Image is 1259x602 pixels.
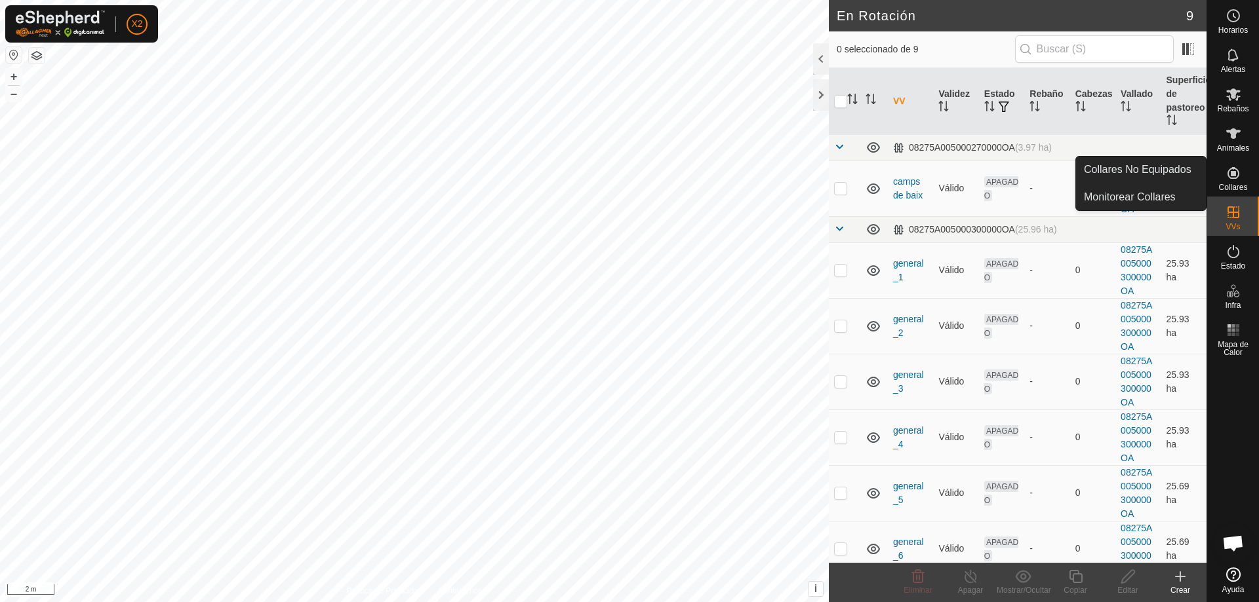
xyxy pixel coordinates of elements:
[1024,68,1069,135] th: Rebaño
[1214,523,1253,563] div: Chat abierto
[1225,301,1241,309] span: Infra
[16,10,105,37] img: Logo Gallagher
[893,425,924,449] a: general_4
[979,68,1024,135] th: Estado
[1070,242,1115,298] td: 0
[938,103,949,113] p-sorticon: Activar para ordenar
[1167,117,1177,127] p-sorticon: Activar para ordenar
[1218,183,1247,191] span: Collares
[1210,341,1256,356] span: Mapa de Calor
[893,481,924,505] a: general_5
[347,585,422,597] a: Política de Privacidad
[904,586,932,595] span: Eliminar
[1121,103,1131,113] p-sorticon: Activar para ordenar
[1070,298,1115,354] td: 0
[933,160,978,216] td: Válido
[6,47,22,63] button: Restablecer Mapa
[1015,142,1052,153] span: (3.97 ha)
[1029,319,1064,333] div: -
[893,224,1057,235] div: 08275A005000300000OA
[1084,189,1176,205] span: Monitorear Collares
[1070,409,1115,465] td: 0
[984,481,1018,506] span: APAGADO
[1121,300,1152,352] a: 08275A005000300000OA
[1075,103,1086,113] p-sorticon: Activar para ordenar
[866,96,876,106] p-sorticon: Activar para ordenar
[984,176,1018,201] span: APAGADO
[1186,6,1193,26] span: 9
[1029,103,1040,113] p-sorticon: Activar para ordenar
[1070,465,1115,521] td: 0
[893,176,923,200] a: camps de baix
[933,68,978,135] th: Validez
[1076,157,1206,183] a: Collares No Equipados
[893,314,924,338] a: general_2
[933,354,978,409] td: Válido
[1070,521,1115,576] td: 0
[814,583,817,594] span: i
[837,8,1186,24] h2: En Rotación
[933,409,978,465] td: Válido
[984,258,1018,283] span: APAGADO
[1226,223,1240,231] span: VVs
[1070,68,1115,135] th: Cabezas
[1070,160,1115,216] td: 0
[893,369,924,394] a: general_3
[933,521,978,576] td: Válido
[1029,181,1064,195] div: -
[893,142,1052,153] div: 08275A005000270000OA
[888,68,933,135] th: VV
[1221,262,1245,270] span: Estado
[933,298,978,354] td: Válido
[1161,68,1207,135] th: Superficie de pastoreo
[1218,26,1248,34] span: Horarios
[1015,35,1174,63] input: Buscar (S)
[1121,356,1152,407] a: 08275A005000300000OA
[984,425,1018,450] span: APAGADO
[1084,162,1191,178] span: Collares No Equipados
[1029,542,1064,555] div: -
[1121,244,1152,296] a: 08275A005000300000OA
[1029,263,1064,277] div: -
[984,314,1018,339] span: APAGADO
[1121,467,1152,519] a: 08275A005000300000OA
[1207,562,1259,599] a: Ayuda
[1161,354,1207,409] td: 25.93 ha
[809,582,823,596] button: i
[1121,523,1152,574] a: 08275A005000300000OA
[984,103,995,113] p-sorticon: Activar para ordenar
[933,465,978,521] td: Válido
[1217,105,1249,113] span: Rebaños
[1029,375,1064,388] div: -
[1121,411,1152,463] a: 08275A005000300000OA
[1161,242,1207,298] td: 25.93 ha
[847,96,858,106] p-sorticon: Activar para ordenar
[893,536,924,561] a: general_6
[997,584,1049,596] div: Mostrar/Ocultar
[984,369,1018,394] span: APAGADO
[1070,354,1115,409] td: 0
[984,536,1018,561] span: APAGADO
[1154,584,1207,596] div: Crear
[933,242,978,298] td: Válido
[1161,298,1207,354] td: 25.93 ha
[1161,465,1207,521] td: 25.69 ha
[29,48,45,64] button: Capas del Mapa
[1029,486,1064,500] div: -
[1029,430,1064,444] div: -
[131,17,142,31] span: X2
[1161,409,1207,465] td: 25.93 ha
[438,585,482,597] a: Contáctenos
[837,43,1015,56] span: 0 seleccionado de 9
[6,69,22,85] button: +
[1222,586,1245,593] span: Ayuda
[1217,144,1249,152] span: Animales
[893,258,924,282] a: general _1
[6,86,22,102] button: –
[1161,521,1207,576] td: 25.69 ha
[1049,584,1102,596] div: Copiar
[1015,224,1057,235] span: (25.96 ha)
[1221,66,1245,73] span: Alertas
[1115,68,1161,135] th: Vallado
